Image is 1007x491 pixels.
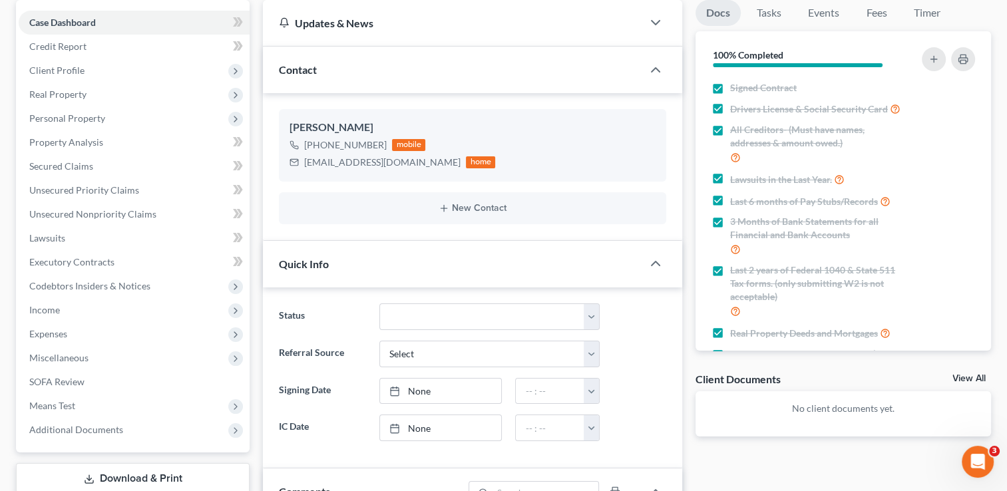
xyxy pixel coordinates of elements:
span: Case Dashboard [29,17,96,28]
a: Property Analysis [19,130,250,154]
span: SOFA Review [29,376,85,387]
iframe: Intercom live chat [962,446,994,478]
a: Executory Contracts [19,250,250,274]
span: Certificates of Title for all vehicles (Cars, Boats, RVs, ATVs, Ect...) If its in your name, we n... [730,347,906,387]
span: Contact [279,63,317,76]
span: Unsecured Nonpriority Claims [29,208,156,220]
div: [PHONE_NUMBER] [304,138,387,152]
a: Unsecured Priority Claims [19,178,250,202]
p: No client documents yet. [706,402,980,415]
span: Credit Report [29,41,87,52]
label: IC Date [272,414,372,441]
a: Secured Claims [19,154,250,178]
span: 3 [989,446,1000,456]
span: Unsecured Priority Claims [29,184,139,196]
span: Lawsuits [29,232,65,244]
a: Lawsuits [19,226,250,250]
div: Client Documents [696,372,781,386]
div: Updates & News [279,16,626,30]
div: [PERSON_NAME] [290,120,656,136]
div: home [466,156,495,168]
span: All Creditors- (Must have names, addresses & amount owed.) [730,123,906,150]
span: Codebtors Insiders & Notices [29,280,150,291]
span: Signed Contract [730,81,797,94]
label: Referral Source [272,341,372,367]
a: SOFA Review [19,370,250,394]
a: Credit Report [19,35,250,59]
span: 3 Months of Bank Statements for all Financial and Bank Accounts [730,215,906,242]
span: Real Property [29,88,87,100]
span: Additional Documents [29,424,123,435]
span: Personal Property [29,112,105,124]
span: Secured Claims [29,160,93,172]
span: Executory Contracts [29,256,114,267]
strong: 100% Completed [713,49,783,61]
div: mobile [392,139,425,151]
span: Property Analysis [29,136,103,148]
label: Status [272,303,372,330]
span: Last 2 years of Federal 1040 & State 511 Tax forms. (only submitting W2 is not acceptable) [730,263,906,303]
a: None [380,415,502,440]
a: Case Dashboard [19,11,250,35]
span: Last 6 months of Pay Stubs/Records [730,195,878,208]
button: New Contact [290,203,656,214]
span: Drivers License & Social Security Card [730,102,888,116]
a: View All [952,374,986,383]
span: Client Profile [29,65,85,76]
a: Unsecured Nonpriority Claims [19,202,250,226]
div: [EMAIL_ADDRESS][DOMAIN_NAME] [304,156,461,169]
span: Miscellaneous [29,352,89,363]
label: Signing Date [272,378,372,405]
span: Quick Info [279,257,329,270]
span: Lawsuits in the Last Year. [730,173,832,186]
span: Means Test [29,400,75,411]
input: -- : -- [516,415,584,440]
span: Expenses [29,328,67,339]
span: Real Property Deeds and Mortgages [730,327,878,340]
span: Income [29,304,60,315]
input: -- : -- [516,379,584,404]
a: None [380,379,502,404]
